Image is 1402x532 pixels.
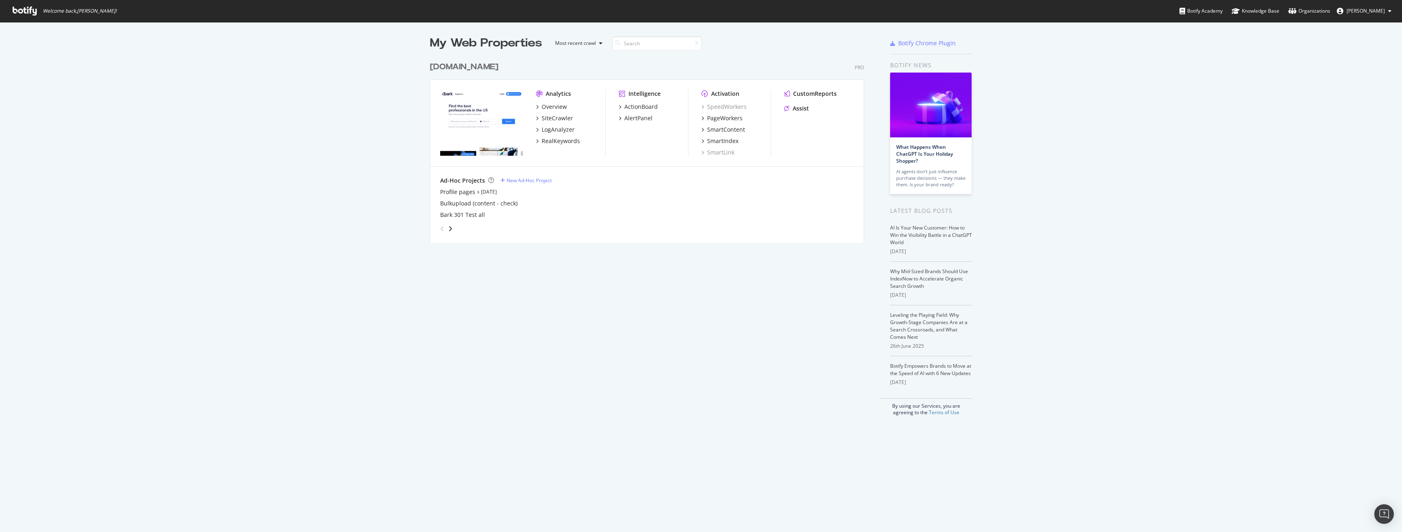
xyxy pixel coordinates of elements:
[784,104,809,113] a: Assist
[43,8,117,14] span: Welcome back, [PERSON_NAME] !
[784,90,837,98] a: CustomReports
[890,311,968,340] a: Leveling the Playing Field: Why Growth-Stage Companies Are at a Search Crossroads, and What Comes...
[536,126,575,134] a: LogAnalyzer
[707,137,738,145] div: SmartIndex
[430,61,498,73] div: [DOMAIN_NAME]
[440,199,518,208] a: Bulkupload (content - check)
[929,409,959,416] a: Terms of Use
[447,225,453,233] div: angle-right
[1288,7,1330,15] div: Organizations
[628,90,661,98] div: Intelligence
[440,211,485,219] a: Bark 301 Test all
[707,114,743,122] div: PageWorkers
[890,248,972,255] div: [DATE]
[500,177,552,184] a: New Ad-Hoc Project
[880,398,972,416] div: By using our Services, you are agreeing to the
[896,143,953,164] a: What Happens When ChatGPT Is Your Holiday Shopper?
[855,64,864,71] div: Pro
[890,61,972,70] div: Botify news
[701,126,745,134] a: SmartContent
[890,291,972,299] div: [DATE]
[890,362,971,377] a: Botify Empowers Brands to Move at the Speed of AI with 6 New Updates
[437,222,447,235] div: angle-left
[481,188,497,195] a: [DATE]
[440,188,475,196] a: Profile pages
[624,103,658,111] div: ActionBoard
[1232,7,1279,15] div: Knowledge Base
[536,137,580,145] a: RealKeywords
[701,114,743,122] a: PageWorkers
[890,39,956,47] a: Botify Chrome Plugin
[890,379,972,386] div: [DATE]
[507,177,552,184] div: New Ad-Hoc Project
[711,90,739,98] div: Activation
[890,73,972,137] img: What Happens When ChatGPT Is Your Holiday Shopper?
[890,224,972,246] a: AI Is Your New Customer: How to Win the Visibility Battle in a ChatGPT World
[896,168,966,188] div: AI agents don’t just influence purchase decisions — they make them. Is your brand ready?
[542,103,567,111] div: Overview
[1374,504,1394,524] div: Open Intercom Messenger
[1330,4,1398,18] button: [PERSON_NAME]
[430,61,502,73] a: [DOMAIN_NAME]
[890,342,972,350] div: 26th June 2025
[707,126,745,134] div: SmartContent
[542,137,580,145] div: RealKeywords
[440,177,485,185] div: Ad-Hoc Projects
[440,90,523,156] img: www.bark.com
[619,103,658,111] a: ActionBoard
[536,103,567,111] a: Overview
[701,148,734,157] a: SmartLink
[549,37,606,50] button: Most recent crawl
[1179,7,1223,15] div: Botify Academy
[898,39,956,47] div: Botify Chrome Plugin
[542,114,573,122] div: SiteCrawler
[619,114,653,122] a: AlertPanel
[701,103,747,111] a: SpeedWorkers
[890,206,972,215] div: Latest Blog Posts
[612,36,702,51] input: Search
[624,114,653,122] div: AlertPanel
[793,90,837,98] div: CustomReports
[430,35,542,51] div: My Web Properties
[536,114,573,122] a: SiteCrawler
[430,51,871,243] div: grid
[890,268,968,289] a: Why Mid-Sized Brands Should Use IndexNow to Accelerate Organic Search Growth
[542,126,575,134] div: LogAnalyzer
[555,41,596,46] div: Most recent crawl
[546,90,571,98] div: Analytics
[1347,7,1385,14] span: Wayne Burden
[793,104,809,113] div: Assist
[701,137,738,145] a: SmartIndex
